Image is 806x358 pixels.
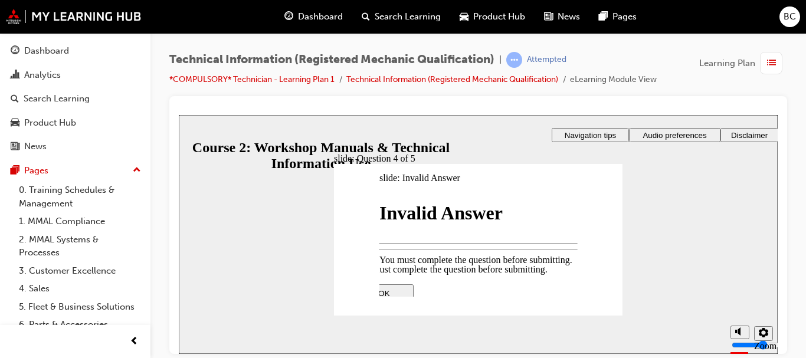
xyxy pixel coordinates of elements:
a: Analytics [5,64,146,86]
button: DashboardAnalyticsSearch LearningProduct HubNews [5,38,146,160]
a: news-iconNews [535,5,589,29]
span: pages-icon [11,166,19,176]
span: search-icon [11,94,19,104]
a: 1. MMAL Compliance [14,212,146,231]
a: 2. MMAL Systems & Processes [14,231,146,262]
a: search-iconSearch Learning [352,5,450,29]
a: 6. Parts & Accessories [14,316,146,334]
div: Dashboard [24,44,69,58]
span: Technical Information (Registered Mechanic Qualification) [169,53,494,67]
span: pages-icon [599,9,608,24]
button: BC [779,6,800,27]
div: Attempted [527,54,566,65]
span: up-icon [133,163,141,178]
li: eLearning Module View [570,73,657,87]
span: Pages [612,10,637,24]
span: chart-icon [11,70,19,81]
a: Product Hub [5,112,146,134]
a: 0. Training Schedules & Management [14,181,146,212]
span: car-icon [11,118,19,129]
span: Product Hub [473,10,525,24]
button: Pages [5,160,146,182]
a: 3. Customer Excellence [14,262,146,280]
span: Learning Plan [699,57,755,70]
a: Technical Information (Registered Mechanic Qualification) [346,74,558,84]
a: Search Learning [5,88,146,110]
img: mmal [6,9,142,24]
span: prev-icon [130,334,139,349]
div: Product Hub [24,116,76,130]
a: 5. Fleet & Business Solutions [14,298,146,316]
span: Search Learning [375,10,441,24]
span: car-icon [460,9,468,24]
a: News [5,136,146,157]
span: Dashboard [298,10,343,24]
span: guage-icon [284,9,293,24]
button: Learning Plan [699,52,787,74]
span: BC [784,10,796,24]
div: Pages [24,164,48,178]
span: list-icon [767,56,776,71]
a: *COMPULSORY* Technician - Learning Plan 1 [169,74,335,84]
a: Dashboard [5,40,146,62]
span: learningRecordVerb_ATTEMPT-icon [506,52,522,68]
span: search-icon [362,9,370,24]
a: 4. Sales [14,280,146,298]
div: Analytics [24,68,61,82]
a: guage-iconDashboard [275,5,352,29]
a: car-iconProduct Hub [450,5,535,29]
span: news-icon [11,142,19,152]
a: pages-iconPages [589,5,646,29]
span: guage-icon [11,46,19,57]
span: News [558,10,580,24]
div: Search Learning [24,92,90,106]
span: | [499,53,502,67]
div: News [24,140,47,153]
span: news-icon [544,9,553,24]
